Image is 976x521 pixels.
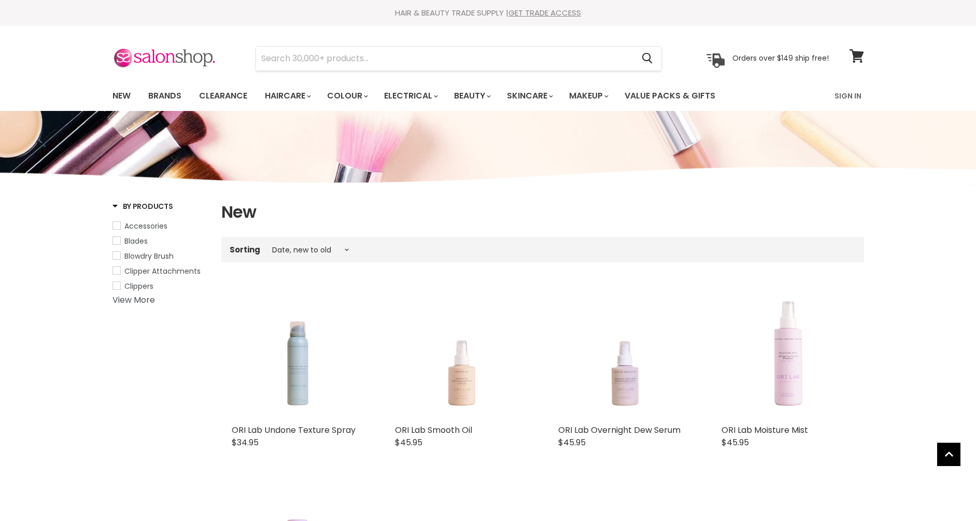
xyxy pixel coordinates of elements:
[112,265,208,277] a: Clipper Attachments
[256,46,662,71] form: Product
[112,220,208,232] a: Accessories
[232,424,356,436] a: ORI Lab Undone Texture Spray
[446,85,497,107] a: Beauty
[256,47,634,71] input: Search
[558,436,586,448] span: $45.95
[722,436,749,448] span: $45.95
[124,251,174,261] span: Blowdry Brush
[112,250,208,262] a: Blowdry Brush
[191,85,255,107] a: Clearance
[112,280,208,292] a: Clippers
[245,287,350,419] img: ORI Lab Undone Texture Spray
[100,8,877,18] div: HAIR & BEAUTY TRADE SUPPLY |
[105,85,138,107] a: New
[408,287,514,419] img: ORI Lab Smooth Oil
[232,287,364,419] a: ORI Lab Undone Texture Spray
[105,81,776,111] ul: Main menu
[395,287,527,419] a: ORI Lab Smooth Oil
[257,85,317,107] a: Haircare
[221,201,864,223] h1: New
[112,235,208,247] a: Blades
[124,236,148,246] span: Blades
[140,85,189,107] a: Brands
[828,85,868,107] a: Sign In
[232,436,259,448] span: $34.95
[124,281,153,291] span: Clippers
[634,47,661,71] button: Search
[230,245,260,254] label: Sorting
[100,81,877,111] nav: Main
[734,287,840,419] img: ORI Lab Moisture Mist
[319,85,374,107] a: Colour
[558,424,681,436] a: ORI Lab Overnight Dew Serum
[561,85,615,107] a: Makeup
[112,294,155,306] a: View More
[732,53,829,63] p: Orders over $149 ship free!
[722,424,808,436] a: ORI Lab Moisture Mist
[395,424,472,436] a: ORI Lab Smooth Oil
[376,85,444,107] a: Electrical
[112,201,173,212] h3: By Products
[124,221,167,231] span: Accessories
[395,436,422,448] span: $45.95
[617,85,723,107] a: Value Packs & Gifts
[571,287,677,419] img: ORI Lab Overnight Dew Serum
[499,85,559,107] a: Skincare
[558,287,690,419] a: ORI Lab Overnight Dew Serum
[722,287,854,419] a: ORI Lab Moisture Mist
[124,266,201,276] span: Clipper Attachments
[508,7,581,18] a: GET TRADE ACCESS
